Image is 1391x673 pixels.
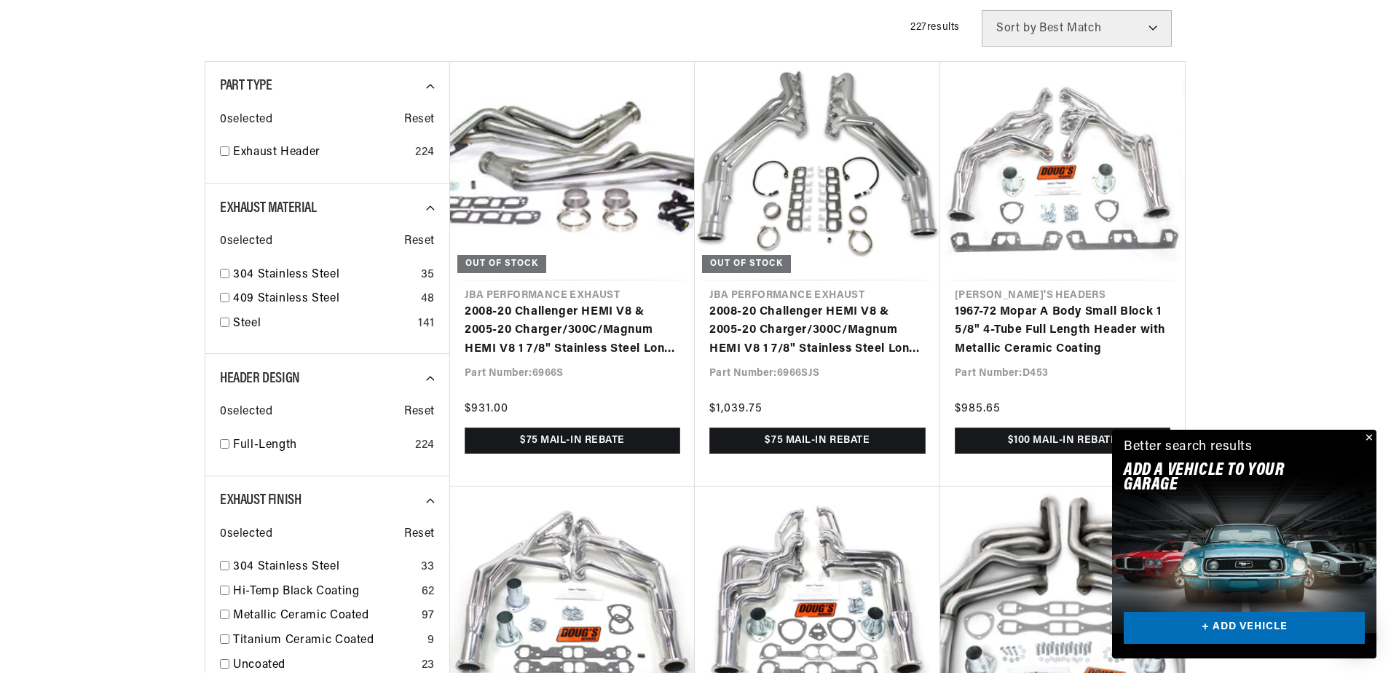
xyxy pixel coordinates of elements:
[421,558,435,577] div: 33
[15,390,277,415] button: Contact Us
[404,403,435,422] span: Reset
[996,23,1036,34] span: Sort by
[233,266,415,285] a: 304 Stainless Steel
[220,111,272,130] span: 0 selected
[220,79,272,93] span: Part Type
[233,315,412,334] a: Steel
[200,420,280,433] a: POWERED BY ENCHANT
[233,436,409,455] a: Full-Length
[233,583,416,602] a: Hi-Temp Black Coating
[982,10,1172,47] select: Sort by
[404,525,435,544] span: Reset
[15,101,277,115] div: Ignition Products
[415,436,435,455] div: 224
[220,525,272,544] span: 0 selected
[404,232,435,251] span: Reset
[233,558,415,577] a: 304 Stainless Steel
[233,607,416,626] a: Metallic Ceramic Coated
[955,303,1170,359] a: 1967-72 Mopar A Body Small Block 1 5/8" 4-Tube Full Length Header with Metallic Ceramic Coating
[422,583,435,602] div: 62
[421,290,435,309] div: 48
[15,304,277,326] a: Orders FAQ
[220,201,317,216] span: Exhaust Material
[15,364,277,387] a: Payment, Pricing, and Promotions FAQ
[415,143,435,162] div: 224
[15,244,277,267] a: Shipping FAQs
[427,631,435,650] div: 9
[220,403,272,422] span: 0 selected
[15,124,277,146] a: FAQ
[1124,463,1328,493] h2: Add A VEHICLE to your garage
[418,315,435,334] div: 141
[220,371,300,386] span: Header Design
[15,342,277,355] div: Payment, Pricing, and Promotions
[233,631,422,650] a: Titanium Ceramic Coated
[233,290,415,309] a: 409 Stainless Steel
[404,111,435,130] span: Reset
[15,221,277,235] div: Shipping
[15,161,277,175] div: JBA Performance Exhaust
[15,281,277,295] div: Orders
[1124,437,1253,458] div: Better search results
[910,22,960,33] span: 227 results
[1359,430,1376,447] button: Close
[709,303,926,359] a: 2008-20 Challenger HEMI V8 & 2005-20 Charger/300C/Magnum HEMI V8 1 7/8" Stainless Steel Long Tube...
[220,493,301,508] span: Exhaust Finish
[1124,612,1365,645] a: + ADD VEHICLE
[421,266,435,285] div: 35
[15,184,277,207] a: FAQs
[233,143,409,162] a: Exhaust Header
[422,607,435,626] div: 97
[220,232,272,251] span: 0 selected
[465,303,680,359] a: 2008-20 Challenger HEMI V8 & 2005-20 Charger/300C/Magnum HEMI V8 1 7/8" Stainless Steel Long Tube...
